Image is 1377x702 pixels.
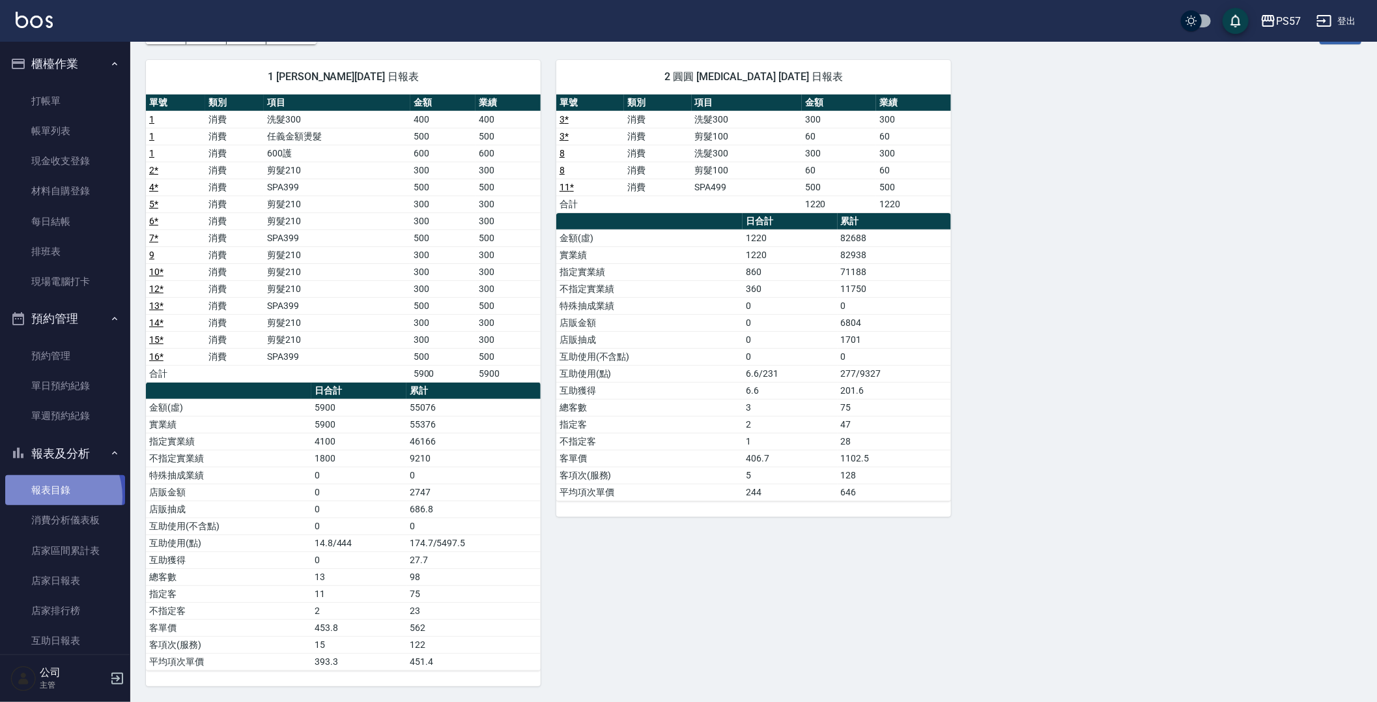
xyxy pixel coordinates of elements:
[1255,8,1306,35] button: PS57
[205,128,264,145] td: 消費
[311,484,406,501] td: 0
[476,246,541,263] td: 300
[560,148,565,158] a: 8
[692,162,802,179] td: 剪髮100
[311,602,406,619] td: 2
[5,437,125,471] button: 報表及分析
[311,399,406,416] td: 5900
[149,114,154,124] a: 1
[743,263,837,280] td: 860
[205,196,264,212] td: 消費
[410,179,476,196] td: 500
[146,568,311,585] td: 總客數
[624,128,692,145] td: 消費
[556,263,743,280] td: 指定實業績
[556,314,743,331] td: 店販金額
[743,314,837,331] td: 0
[624,95,692,111] th: 類別
[572,70,935,83] span: 2 圓圓 [MEDICAL_DATA] [DATE] 日報表
[556,433,743,450] td: 不指定客
[16,12,53,28] img: Logo
[410,331,476,348] td: 300
[556,196,624,212] td: 合計
[556,484,743,501] td: 平均項次單價
[205,212,264,229] td: 消費
[476,297,541,314] td: 500
[5,566,125,596] a: 店家日報表
[146,433,311,450] td: 指定實業績
[802,145,877,162] td: 300
[406,433,541,450] td: 46166
[410,111,476,128] td: 400
[556,467,743,484] td: 客項次(服務)
[205,331,264,348] td: 消費
[5,302,125,336] button: 預約管理
[264,297,410,314] td: SPA399
[205,179,264,196] td: 消費
[624,111,692,128] td: 消費
[311,501,406,518] td: 0
[692,128,802,145] td: 剪髮100
[264,280,410,297] td: 剪髮210
[476,229,541,246] td: 500
[556,95,624,111] th: 單號
[311,383,406,400] th: 日合計
[311,433,406,450] td: 4100
[264,212,410,229] td: 剪髮210
[556,399,743,416] td: 總客數
[264,162,410,179] td: 剪髮210
[624,162,692,179] td: 消費
[743,365,837,382] td: 6.6/231
[5,146,125,176] a: 現金收支登錄
[146,95,205,111] th: 單號
[410,196,476,212] td: 300
[410,365,476,382] td: 5900
[146,518,311,534] td: 互助使用(不含點)
[876,145,951,162] td: 300
[406,484,541,501] td: 2747
[876,95,951,111] th: 業績
[5,207,125,237] a: 每日結帳
[205,95,264,111] th: 類別
[406,568,541,585] td: 98
[838,450,951,467] td: 1102.5
[205,229,264,246] td: 消費
[476,145,541,162] td: 600
[476,128,541,145] td: 500
[410,314,476,331] td: 300
[692,179,802,196] td: SPA499
[264,111,410,128] td: 洗髮300
[743,348,837,365] td: 0
[556,213,951,501] table: a dense table
[406,551,541,568] td: 27.7
[556,450,743,467] td: 客單價
[743,484,837,501] td: 244
[5,626,125,656] a: 互助日報表
[692,111,802,128] td: 洗髮300
[556,95,951,213] table: a dense table
[406,585,541,602] td: 75
[476,348,541,365] td: 500
[1311,9,1361,33] button: 登出
[311,636,406,653] td: 15
[838,416,951,433] td: 47
[556,348,743,365] td: 互助使用(不含點)
[311,619,406,636] td: 453.8
[406,534,541,551] td: 174.7/5497.5
[146,534,311,551] td: 互助使用(點)
[406,619,541,636] td: 562
[556,382,743,399] td: 互助獲得
[5,401,125,431] a: 單週預約紀錄
[406,450,541,467] td: 9210
[205,162,264,179] td: 消費
[838,263,951,280] td: 71188
[10,665,36,692] img: Person
[743,280,837,297] td: 360
[406,518,541,534] td: 0
[1223,8,1249,34] button: save
[146,365,205,382] td: 合計
[556,416,743,433] td: 指定客
[162,70,525,83] span: 1 [PERSON_NAME][DATE] 日報表
[838,484,951,501] td: 646
[5,237,125,267] a: 排班表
